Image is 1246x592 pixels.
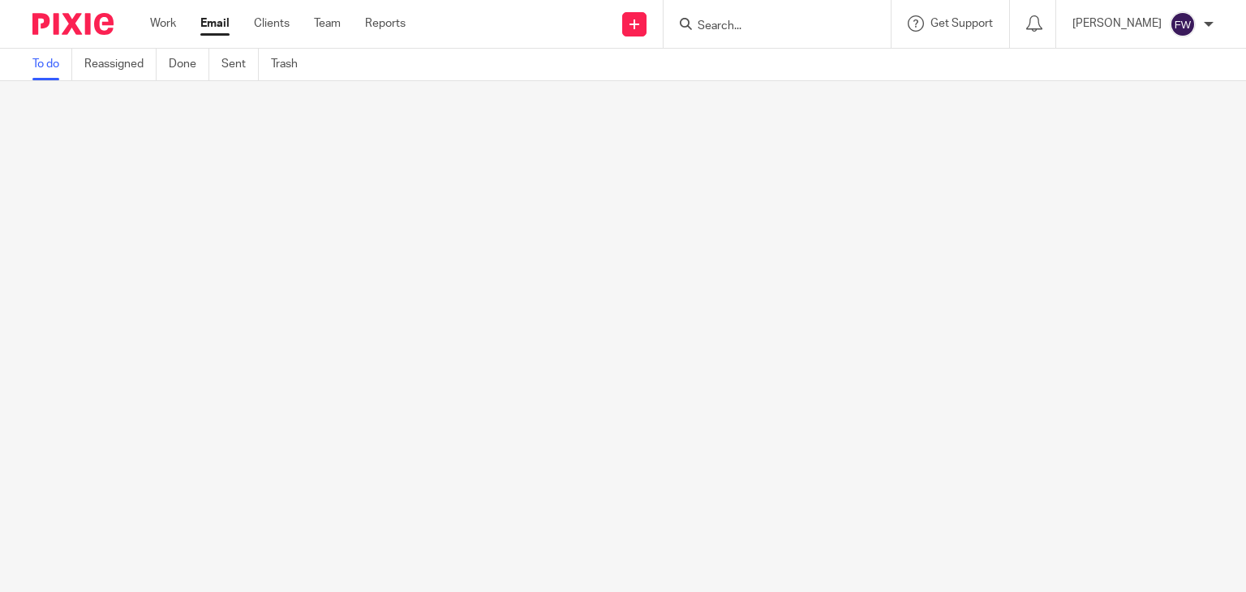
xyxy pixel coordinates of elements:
p: [PERSON_NAME] [1072,15,1162,32]
a: Work [150,15,176,32]
a: Sent [221,49,259,80]
a: Reports [365,15,406,32]
a: To do [32,49,72,80]
span: Get Support [930,18,993,29]
a: Done [169,49,209,80]
img: Pixie [32,13,114,35]
img: svg%3E [1170,11,1196,37]
a: Clients [254,15,290,32]
a: Reassigned [84,49,157,80]
input: Search [696,19,842,34]
a: Team [314,15,341,32]
a: Email [200,15,230,32]
a: Trash [271,49,310,80]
